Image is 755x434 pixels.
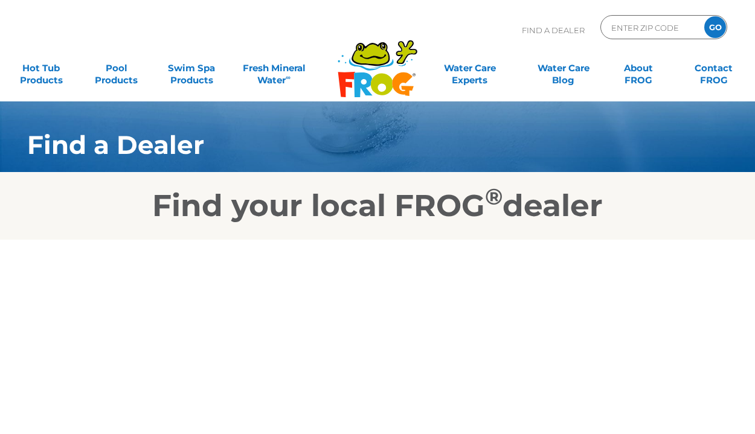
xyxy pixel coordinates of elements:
sup: ∞ [286,73,291,81]
h2: Find your local FROG dealer [9,188,746,224]
img: Frog Products Logo [331,24,424,98]
a: Swim SpaProducts [162,56,221,80]
a: Water CareBlog [534,56,593,80]
sup: ® [485,183,503,210]
a: ContactFROG [684,56,743,80]
a: PoolProducts [87,56,146,80]
input: GO [704,16,726,38]
h1: Find a Dealer [27,130,672,159]
a: Water CareExperts [422,56,517,80]
p: Find A Dealer [522,15,585,45]
a: Hot TubProducts [12,56,71,80]
a: AboutFROG [609,56,668,80]
a: Fresh MineralWater∞ [237,56,310,80]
